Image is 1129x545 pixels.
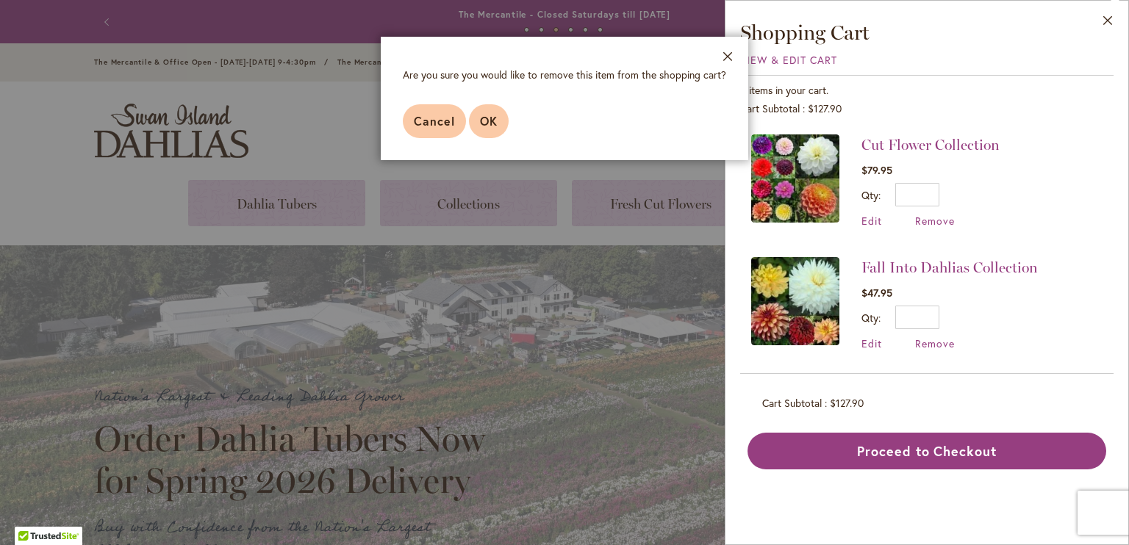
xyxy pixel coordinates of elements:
button: Cancel [403,104,466,138]
a: Cut Flower Collection [861,136,1000,154]
a: Fall Into Dahlias Collection [861,259,1038,276]
button: OK [469,104,509,138]
div: Are you sure you would like to remove this item from the shopping cart? [403,68,726,82]
a: Remove [915,336,955,350]
span: OK [480,113,498,129]
span: $79.95 [861,163,892,177]
a: Remove [915,214,955,228]
span: items in your cart. [749,83,828,97]
a: Edit [861,214,882,228]
label: Qty [861,311,881,325]
span: $47.95 [861,286,892,300]
a: Fall Into Dahlias Collection [751,257,839,350]
label: Qty [861,188,881,202]
span: Cancel [414,113,455,129]
span: $127.90 [808,101,842,115]
span: Cart Subtotal [762,396,822,410]
span: Shopping Cart [740,20,870,45]
span: $127.90 [830,396,864,410]
img: Fall Into Dahlias Collection [751,257,839,345]
a: View & Edit Cart [740,53,837,67]
button: Proceed to Checkout [748,433,1106,469]
a: Cut Flower Collection [751,134,839,228]
span: Cart Subtotal [740,101,800,115]
img: Cut Flower Collection [751,134,839,223]
a: Edit [861,336,882,350]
